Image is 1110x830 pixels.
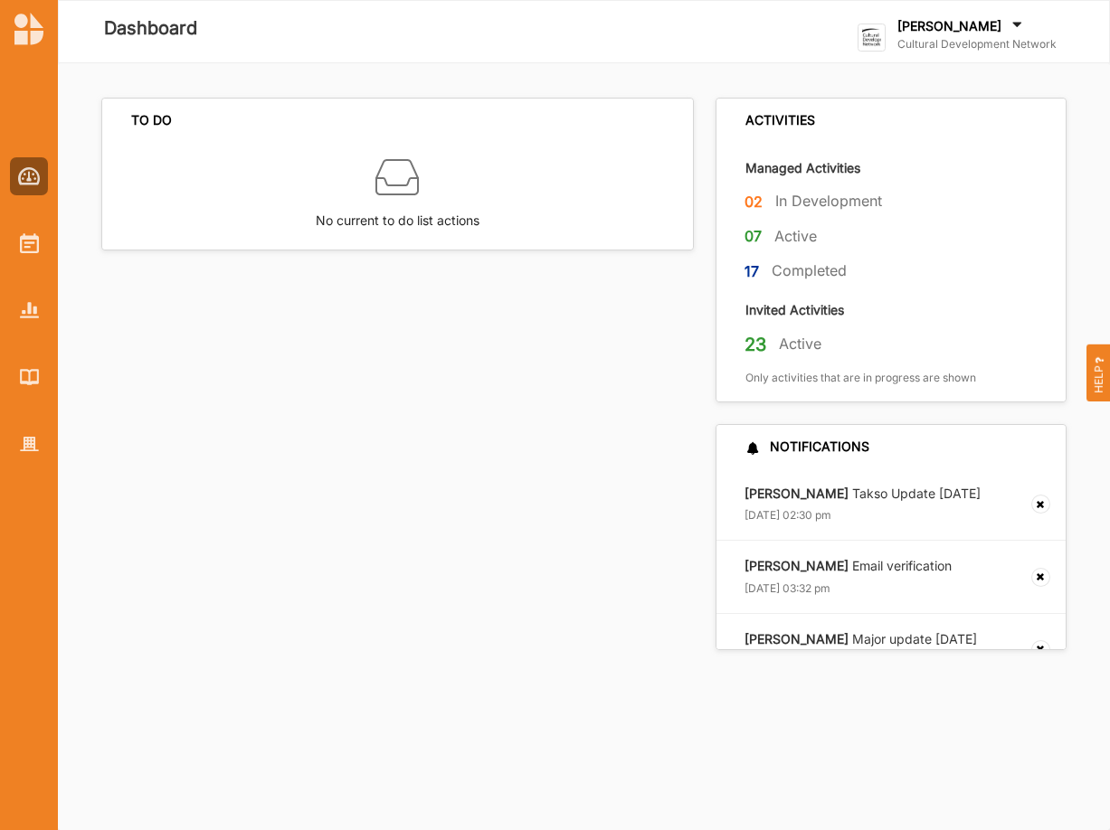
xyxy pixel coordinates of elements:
label: Email verification [745,558,952,574]
a: Reports [10,291,48,329]
label: Cultural Development Network [897,37,1057,52]
label: [DATE] 03:32 pm [745,581,830,596]
label: Invited Activities [745,301,844,318]
div: NOTIFICATIONS [745,439,869,455]
a: Organisation [10,425,48,463]
label: Only activities that are in progress are shown [745,371,976,385]
label: Active [779,335,821,354]
img: Activities [20,233,39,253]
a: Dashboard [10,157,48,195]
img: box [375,156,419,199]
label: [PERSON_NAME] [897,18,1001,34]
label: Active [774,227,817,246]
div: TO DO [131,112,172,128]
label: 23 [745,333,766,356]
label: In Development [775,192,882,211]
img: Reports [20,302,39,317]
label: No current to do list actions [316,199,479,231]
label: 02 [745,191,763,213]
img: logo [858,24,886,52]
label: Major update [DATE] [745,631,977,647]
img: Organisation [20,437,39,452]
label: Managed Activities [745,159,860,176]
strong: [PERSON_NAME] [745,486,849,501]
img: Library [20,369,39,384]
div: ACTIVITIES [745,112,815,128]
label: 07 [745,225,762,248]
label: [DATE] 02:30 pm [745,508,831,523]
a: Activities [10,224,48,262]
label: Takso Update [DATE] [745,486,981,502]
label: Dashboard [104,14,197,43]
label: Completed [772,261,847,280]
img: logo [14,13,43,45]
a: Library [10,358,48,396]
strong: [PERSON_NAME] [745,631,849,646]
strong: [PERSON_NAME] [745,558,849,573]
label: 17 [745,260,759,283]
img: Dashboard [18,167,41,185]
